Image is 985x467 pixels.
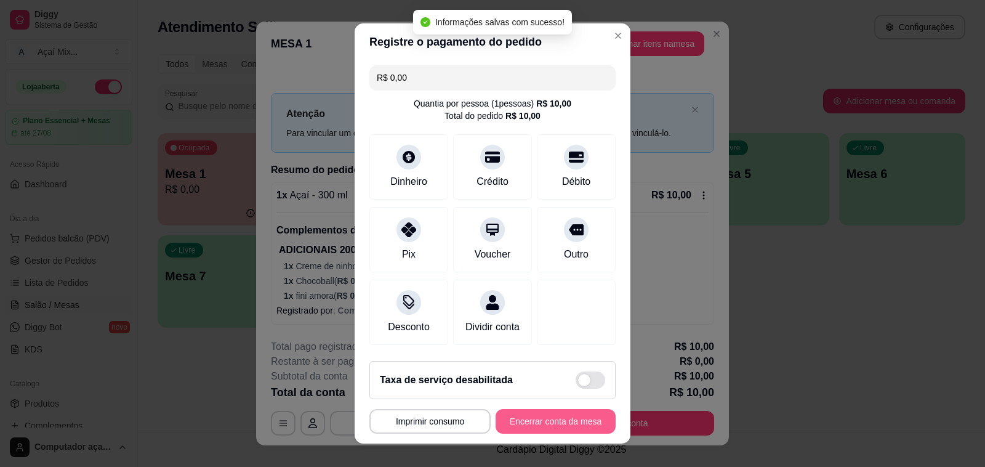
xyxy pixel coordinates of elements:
button: Imprimir consumo [369,409,491,434]
div: Débito [562,174,590,189]
div: R$ 10,00 [505,110,541,122]
div: Dividir conta [465,320,520,335]
span: Informações salvas com sucesso! [435,17,565,27]
div: Outro [564,247,589,262]
h2: Taxa de serviço desabilitada [380,373,513,388]
div: Desconto [388,320,430,335]
div: Voucher [475,247,511,262]
div: Dinheiro [390,174,427,189]
div: Total do pedido [444,110,541,122]
div: Crédito [476,174,509,189]
button: Close [608,26,628,46]
div: Quantia por pessoa ( 1 pessoas) [414,97,571,110]
div: Pix [402,247,416,262]
input: Ex.: hambúrguer de cordeiro [377,65,608,90]
span: check-circle [420,17,430,27]
div: R$ 10,00 [536,97,571,110]
button: Encerrar conta da mesa [496,409,616,434]
header: Registre o pagamento do pedido [355,23,630,60]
